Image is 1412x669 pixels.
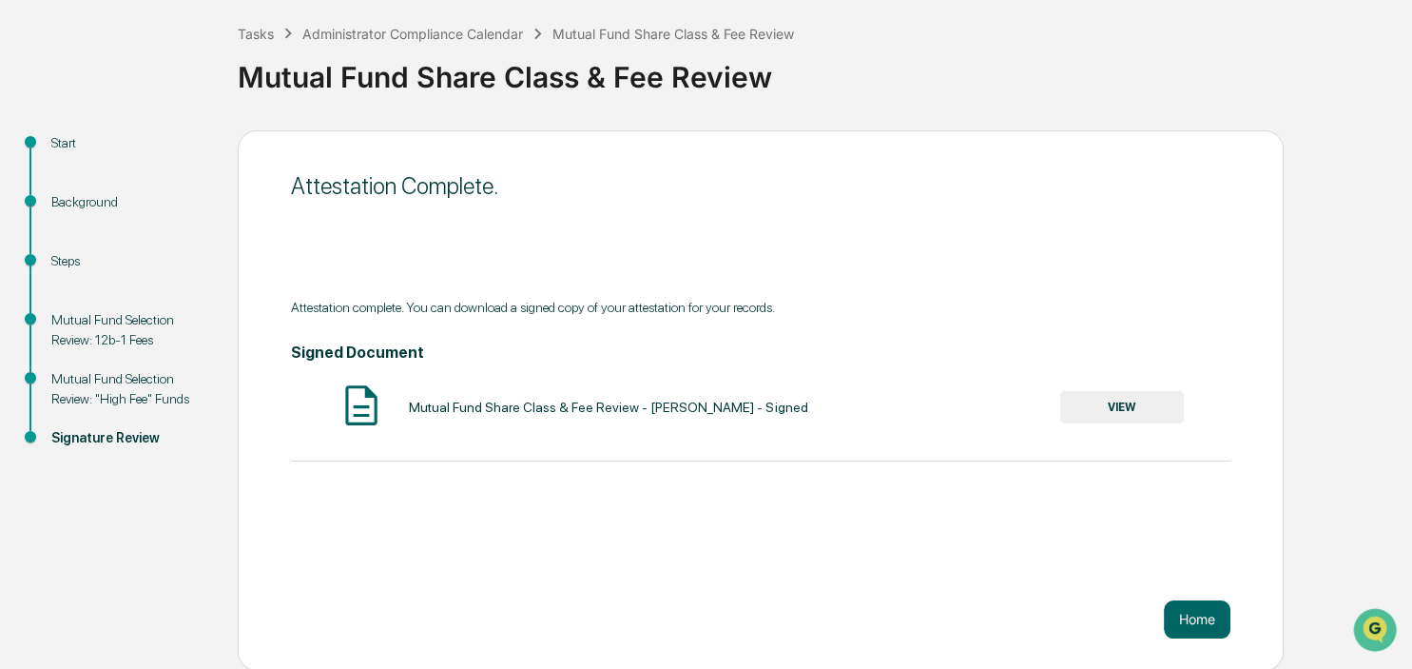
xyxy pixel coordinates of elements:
[38,276,120,295] span: Data Lookup
[138,242,153,257] div: 🗄️
[19,278,34,293] div: 🔎
[291,344,1230,362] h4: Signed Document
[51,133,207,153] div: Start
[157,240,236,259] span: Attestations
[134,322,230,337] a: Powered byPylon
[51,310,207,350] div: Mutual Fund Selection Review: 12b-1 Fees
[19,146,53,180] img: 1746055101610-c473b297-6a78-478c-a979-82029cc54cd1
[38,240,123,259] span: Preclearance
[51,369,207,409] div: Mutual Fund Selection Review: "High Fee" Funds
[1060,391,1184,423] button: VIEW
[238,26,274,42] div: Tasks
[19,242,34,257] div: 🖐️
[1164,600,1230,639] button: Home
[130,232,243,266] a: 🗄️Attestations
[11,268,127,303] a: 🔎Data Lookup
[65,146,312,165] div: Start new chat
[65,165,241,180] div: We're available if you need us!
[11,232,130,266] a: 🖐️Preclearance
[291,172,1230,200] div: Attestation Complete.
[291,300,1230,315] div: Attestation complete. You can download a signed copy of your attestation for your records.
[552,26,794,42] div: Mutual Fund Share Class & Fee Review
[338,382,385,429] img: Document Icon
[51,428,207,448] div: Signature Review
[302,26,523,42] div: Administrator Compliance Calendar
[409,400,807,415] div: Mutual Fund Share Class & Fee Review - [PERSON_NAME] - Signed
[323,151,346,174] button: Start new chat
[51,192,207,212] div: Background
[19,40,346,70] p: How can we help?
[189,323,230,337] span: Pylon
[1351,606,1402,658] iframe: Open customer support
[238,45,1402,94] div: Mutual Fund Share Class & Fee Review
[51,251,207,271] div: Steps
[49,87,314,107] input: Clear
